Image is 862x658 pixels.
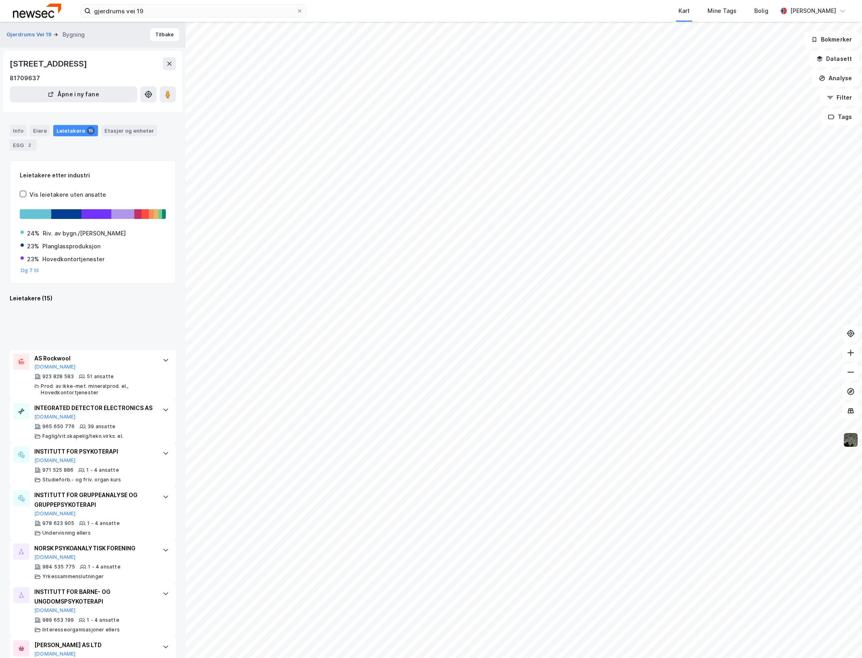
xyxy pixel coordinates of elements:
[150,28,179,41] button: Tilbake
[27,242,39,251] div: 23%
[820,90,859,106] button: Filter
[790,6,836,16] div: [PERSON_NAME]
[42,573,104,580] div: Yrkessammenslutninger
[804,31,859,48] button: Bokmerker
[42,564,75,570] div: 984 535 775
[10,140,37,151] div: ESG
[21,267,39,274] button: Og 7 til
[104,127,154,134] div: Etasjer og enheter
[43,229,126,238] div: Riv. av bygn./[PERSON_NAME]
[42,477,121,483] div: Studieforb.- og friv. organ kurs
[821,109,859,125] button: Tags
[34,607,76,614] button: [DOMAIN_NAME]
[812,70,859,86] button: Analyse
[10,125,27,136] div: Info
[754,6,768,16] div: Bolig
[34,543,154,553] div: NORSK PSYKOANALYTISK FORENING
[10,73,40,83] div: 81709637
[29,190,106,200] div: Vis leietakere uten ansatte
[27,229,40,238] div: 24%
[34,354,154,363] div: AS Rockwool
[34,364,76,370] button: [DOMAIN_NAME]
[20,171,166,180] div: Leietakere etter industri
[34,510,76,517] button: [DOMAIN_NAME]
[87,617,119,623] div: 1 - 4 ansatte
[708,6,737,16] div: Mine Tags
[86,467,119,473] div: 1 - 4 ansatte
[678,6,690,16] div: Kart
[87,127,95,135] div: 15
[42,254,104,264] div: Hovedkontortjenester
[10,57,89,70] div: [STREET_ADDRESS]
[6,31,53,39] button: Gjerdrums Vei 19
[25,141,33,149] div: 2
[42,617,74,623] div: 989 653 199
[42,433,123,439] div: Faglig/vit.skapelig/tekn.virks. el.
[810,51,859,67] button: Datasett
[34,490,154,510] div: INSTITUTT FOR GRUPPEANALYSE OG GRUPPEPSYKOTERAPI
[42,423,75,430] div: 965 650 776
[10,294,176,303] div: Leietakere (15)
[34,403,154,413] div: INTEGRATED DETECTOR ELECTRONICS AS
[30,125,50,136] div: Eiere
[822,619,862,658] div: Kontrollprogram for chat
[42,467,73,473] div: 971 525 886
[87,373,114,380] div: 51 ansatte
[42,530,91,536] div: Undervisning ellers
[34,651,76,657] button: [DOMAIN_NAME]
[34,457,76,464] button: [DOMAIN_NAME]
[42,627,120,633] div: Interesseorganisasjoner ellers
[10,86,137,102] button: Åpne i ny fane
[34,447,154,456] div: INSTITUTT FOR PSYKOTERAPI
[42,242,100,251] div: Planglassproduksjon
[41,383,154,396] div: Prod. av ikke-met. mineralprod. el., Hovedkontortjenester
[34,554,76,560] button: [DOMAIN_NAME]
[42,520,74,527] div: 978 623 905
[13,4,61,18] img: newsec-logo.f6e21ccffca1b3a03d2d.png
[34,587,154,606] div: INSTITUTT FOR BARNE- OG UNGDOMSPSYKOTERAPI
[42,373,74,380] div: 923 828 583
[843,432,858,448] img: 9k=
[63,30,85,40] div: Bygning
[91,5,296,17] input: Søk på adresse, matrikkel, gårdeiere, leietakere eller personer
[34,414,76,420] button: [DOMAIN_NAME]
[53,125,98,136] div: Leietakere
[88,423,115,430] div: 39 ansatte
[34,640,154,650] div: [PERSON_NAME] AS LTD
[822,619,862,658] iframe: Chat Widget
[88,564,121,570] div: 1 - 4 ansatte
[87,520,120,527] div: 1 - 4 ansatte
[27,254,39,264] div: 23%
